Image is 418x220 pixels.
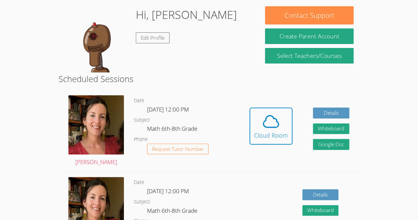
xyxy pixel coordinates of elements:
[147,206,199,217] dd: Math 6th-8th Grade
[64,6,131,72] img: default.png
[134,178,144,187] dt: Date
[136,6,237,23] h1: Hi, [PERSON_NAME]
[249,108,292,145] button: Cloud Room
[265,48,353,64] a: Select Teachers/Courses
[134,135,148,144] dt: Phone
[152,147,204,152] span: Request Tutor Number
[147,106,189,113] span: [DATE] 12:00 PM
[136,32,170,43] a: Edit Profile
[313,108,349,118] a: Details
[58,72,360,85] h2: Scheduled Sessions
[68,95,124,154] img: IMG_4957.jpeg
[265,6,353,24] button: Contact Support
[134,97,144,105] dt: Date
[68,95,124,167] a: [PERSON_NAME]
[265,28,353,44] button: Create Parent Account
[134,116,150,124] dt: Subject
[134,198,150,206] dt: Subject
[302,189,339,200] a: Details
[302,205,339,216] button: Whiteboard
[313,139,349,150] a: Google Doc
[147,124,199,135] dd: Math 6th-8th Grade
[147,187,189,195] span: [DATE] 12:00 PM
[254,131,288,140] div: Cloud Room
[313,123,349,134] button: Whiteboard
[147,144,209,154] button: Request Tutor Number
